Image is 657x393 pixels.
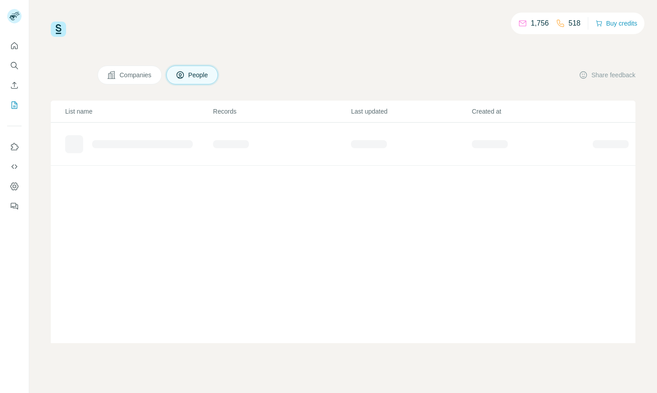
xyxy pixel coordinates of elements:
button: Use Surfe API [7,159,22,175]
p: 1,756 [531,18,549,29]
button: Feedback [7,198,22,214]
button: Search [7,57,22,74]
button: Dashboard [7,178,22,194]
p: List name [65,107,212,116]
button: Share feedback [579,71,635,79]
p: Records [213,107,350,116]
p: Created at [472,107,592,116]
h4: My lists [51,68,87,82]
span: Companies [120,71,152,79]
button: Use Surfe on LinkedIn [7,139,22,155]
button: Buy credits [595,17,637,30]
button: My lists [7,97,22,113]
img: Surfe Logo [51,22,66,37]
span: People [188,71,209,79]
button: Enrich CSV [7,77,22,93]
p: Last updated [351,107,471,116]
p: 518 [568,18,581,29]
button: Quick start [7,38,22,54]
